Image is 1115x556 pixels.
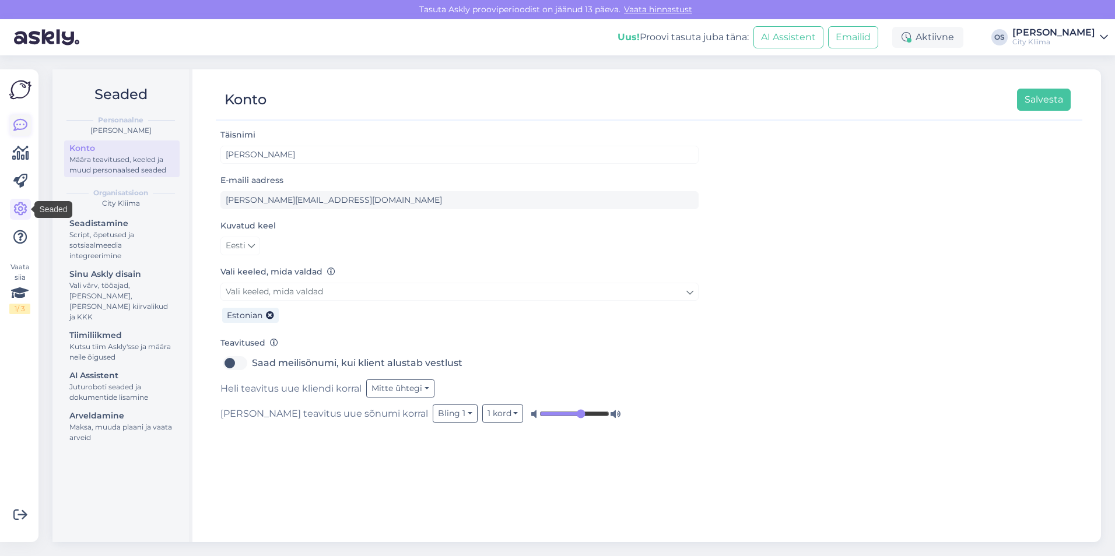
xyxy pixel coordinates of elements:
div: City Kliima [1012,37,1095,47]
div: [PERSON_NAME] [1012,28,1095,37]
div: Sinu Askly disain [69,268,174,280]
label: Täisnimi [220,129,255,141]
input: Sisesta e-maili aadress [220,191,699,209]
div: Arveldamine [69,410,174,422]
label: Vali keeled, mida valdad [220,266,335,278]
a: KontoMäära teavitused, keeled ja muud personaalsed seaded [64,140,180,177]
span: Vali keeled, mida valdad [226,286,323,297]
b: Personaalne [98,115,143,125]
div: Määra teavitused, keeled ja muud personaalsed seaded [69,154,174,175]
div: City Kliima [62,198,180,209]
div: Konto [225,89,267,111]
img: Askly Logo [9,79,31,101]
div: Konto [69,142,174,154]
a: Sinu Askly disainVali värv, tööajad, [PERSON_NAME], [PERSON_NAME] kiirvalikud ja KKK [64,266,180,324]
div: Maksa, muuda plaani ja vaata arveid [69,422,174,443]
div: AI Assistent [69,370,174,382]
button: Mitte ühtegi [366,379,434,397]
button: Bling 1 [433,404,478,423]
a: AI AssistentJuturoboti seaded ja dokumentide lisamine [64,368,180,404]
div: Kutsu tiim Askly'sse ja määra neile õigused [69,342,174,363]
b: Uus! [618,31,640,43]
label: E-maili aadress [220,174,283,186]
div: 1 / 3 [9,304,30,314]
div: [PERSON_NAME] teavitus uue sõnumi korral [220,404,699,423]
a: Eesti [220,237,260,255]
label: Kuvatud keel [220,220,276,232]
div: Seadistamine [69,217,174,230]
label: Teavitused [220,337,278,349]
label: Saad meilisõnumi, kui klient alustab vestlust [252,354,462,372]
a: ArveldamineMaksa, muuda plaani ja vaata arveid [64,408,180,445]
a: SeadistamineScript, õpetused ja sotsiaalmeedia integreerimine [64,216,180,263]
div: Heli teavitus uue kliendi korral [220,379,699,397]
button: Salvesta [1017,89,1071,111]
div: Proovi tasuta juba täna: [618,30,749,44]
a: Vaata hinnastust [620,4,696,15]
div: [PERSON_NAME] [62,125,180,136]
div: Tiimiliikmed [69,329,174,342]
a: Vali keeled, mida valdad [220,283,699,301]
div: Vali värv, tööajad, [PERSON_NAME], [PERSON_NAME] kiirvalikud ja KKK [69,280,174,322]
h2: Seaded [62,83,180,105]
div: Seaded [34,201,72,218]
div: Vaata siia [9,262,30,314]
button: 1 kord [482,404,524,423]
button: AI Assistent [753,26,823,48]
button: Emailid [828,26,878,48]
div: Script, õpetused ja sotsiaalmeedia integreerimine [69,230,174,261]
a: [PERSON_NAME]City Kliima [1012,28,1108,47]
b: Organisatsioon [93,188,148,198]
div: OS [991,29,1008,45]
div: Juturoboti seaded ja dokumentide lisamine [69,382,174,403]
input: Sisesta nimi [220,146,699,164]
span: Eesti [226,240,246,252]
span: Estonian [227,310,262,321]
div: Aktiivne [892,27,963,48]
a: TiimiliikmedKutsu tiim Askly'sse ja määra neile õigused [64,328,180,364]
